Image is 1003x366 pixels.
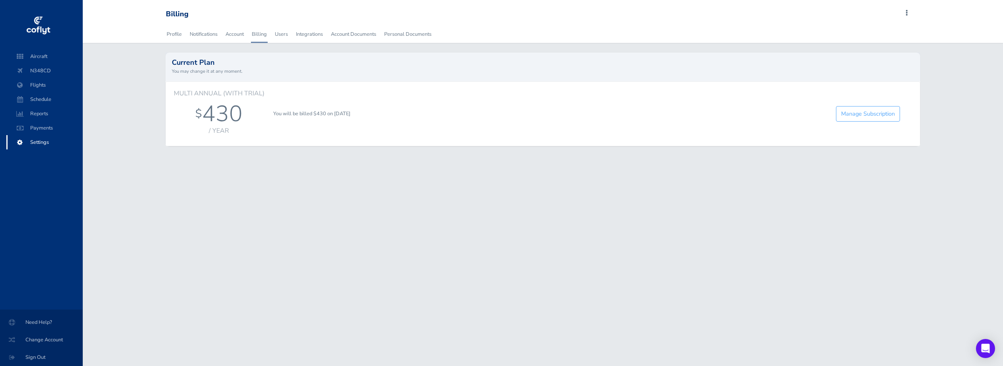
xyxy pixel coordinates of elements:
[10,315,73,329] span: Need Help?
[166,25,183,43] a: Profile
[976,339,995,358] div: Open Intercom Messenger
[10,333,73,347] span: Change Account
[14,107,75,121] span: Reports
[273,110,824,118] p: You will be billed $430 on [DATE]
[195,107,202,121] div: $
[25,14,51,38] img: coflyt logo
[14,121,75,135] span: Payments
[251,25,268,43] a: Billing
[14,49,75,64] span: Aircraft
[174,127,264,135] div: / year
[14,92,75,107] span: Schedule
[172,68,914,75] small: You may change it at any moment.
[202,101,243,127] div: 430
[10,350,73,364] span: Sign Out
[14,64,75,78] span: N348CD
[383,25,432,43] a: Personal Documents
[172,59,914,66] h2: Current Plan
[274,25,289,43] a: Users
[14,78,75,92] span: Flights
[189,25,218,43] a: Notifications
[174,90,264,97] h6: Multi Annual (with Trial)
[295,25,324,43] a: Integrations
[225,25,245,43] a: Account
[166,10,189,19] div: Billing
[836,106,900,122] a: Manage Subscription
[14,135,75,149] span: Settings
[330,25,377,43] a: Account Documents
